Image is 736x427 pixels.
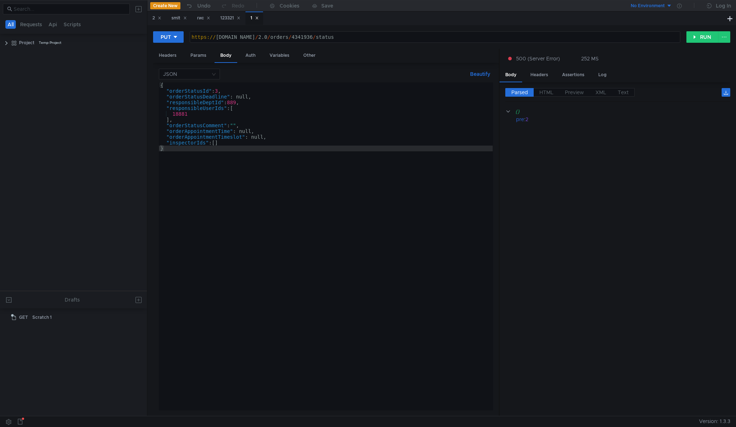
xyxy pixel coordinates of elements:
div: Auth [240,49,261,62]
div: 2 [525,115,721,123]
button: RUN [686,31,718,43]
div: 123321 [220,14,240,22]
div: No Environment [631,3,665,9]
div: Redo [232,1,244,10]
div: Headers [153,49,182,62]
span: Parsed [511,89,528,96]
button: Undo [180,0,216,11]
span: Preview [565,89,584,96]
button: Scripts [61,20,83,29]
div: Drafts [65,295,80,304]
div: Save [321,3,333,8]
span: HTML [539,89,553,96]
div: {} [515,107,720,115]
div: Headers [525,68,554,82]
div: PUT [161,33,171,41]
button: Redo [216,0,249,11]
div: Temp Project [39,37,61,48]
div: pre [516,115,524,123]
div: гис [197,14,210,22]
div: smlt [171,14,187,22]
div: : [516,115,730,123]
span: XML [595,89,606,96]
div: Body [215,49,237,63]
div: Other [298,49,321,62]
div: 252 MS [581,55,599,62]
div: Assertions [556,68,590,82]
div: Undo [197,1,211,10]
div: Body [500,68,522,82]
div: Cookies [280,1,299,10]
div: Log In [716,1,731,10]
div: 1 [250,14,259,22]
span: Version: 1.3.3 [699,416,730,427]
div: Params [185,49,212,62]
span: Text [618,89,629,96]
input: Search... [14,5,125,13]
button: Create New [150,2,180,9]
span: GET [19,312,28,323]
button: Beautify [467,70,493,78]
button: PUT [153,31,184,43]
button: Api [46,20,59,29]
span: 500 (Server Error) [516,55,560,63]
div: Project [19,37,34,48]
div: Scratch 1 [32,312,52,323]
div: Log [593,68,612,82]
button: All [5,20,16,29]
div: 2 [152,14,161,22]
button: Requests [18,20,44,29]
div: Variables [264,49,295,62]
